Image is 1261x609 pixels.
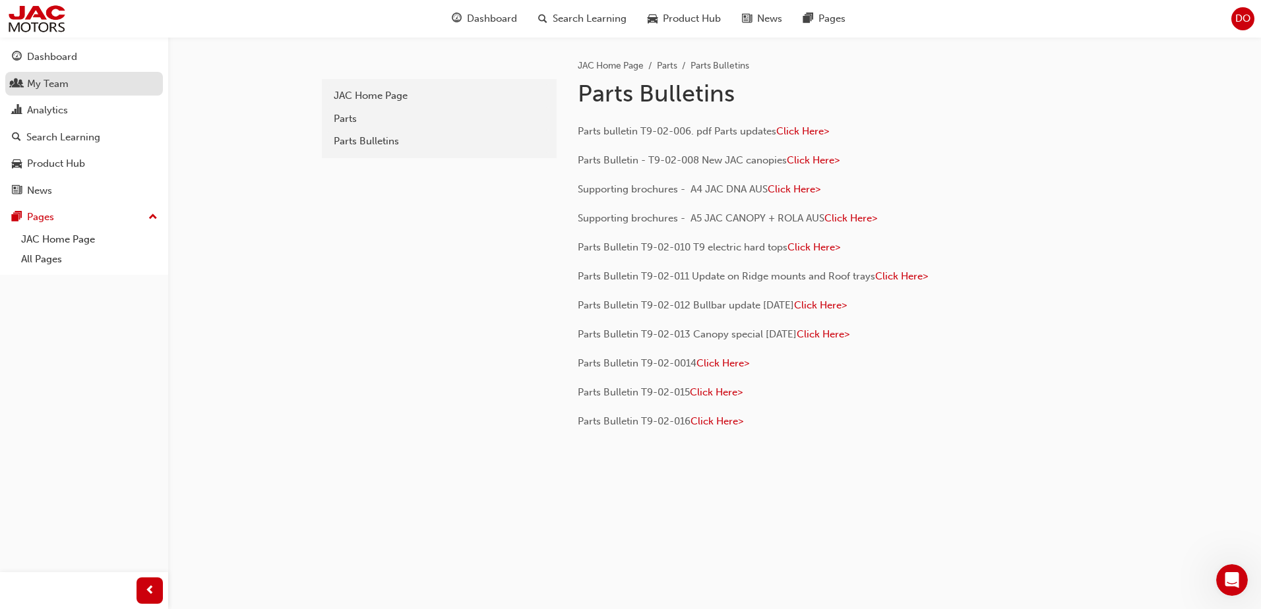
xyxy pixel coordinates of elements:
span: search-icon [12,132,21,144]
button: Pages [5,205,163,229]
span: car-icon [648,11,658,27]
a: News [5,179,163,203]
span: Parts Bulletin T9-02-011 Update on Ridge mounts and Roof trays [578,270,875,282]
a: Click Here> [696,357,749,369]
div: My Team [27,76,69,92]
span: search-icon [538,11,547,27]
a: My Team [5,72,163,96]
a: Parts [657,60,677,71]
span: Search Learning [553,11,627,26]
span: Parts Bulletin T9-02-010 T9 electric hard tops [578,241,787,253]
a: news-iconNews [731,5,793,32]
a: Click Here> [787,241,840,253]
span: Parts Bulletin T9-02-013 Canopy special [DATE] [578,328,797,340]
span: guage-icon [12,51,22,63]
a: JAC Home Page [327,84,551,107]
div: Product Hub [27,156,85,171]
div: Pages [27,210,54,225]
span: Parts bulletin T9-02-006. pdf Parts updates [578,125,776,137]
a: All Pages [16,249,163,270]
span: people-icon [12,78,22,90]
span: pages-icon [803,11,813,27]
span: chart-icon [12,105,22,117]
iframe: Intercom live chat [1216,564,1248,596]
a: Click Here> [797,328,849,340]
span: car-icon [12,158,22,170]
span: Parts Bulletin T9-02-015 [578,386,690,398]
button: DashboardMy TeamAnalyticsSearch LearningProduct HubNews [5,42,163,205]
li: Parts Bulletins [691,59,749,74]
a: Search Learning [5,125,163,150]
span: pages-icon [12,212,22,223]
a: car-iconProduct Hub [637,5,731,32]
a: Click Here> [691,415,743,427]
span: Parts Bulletin - T9-02-008 New JAC canopies [578,154,787,166]
a: Analytics [5,98,163,123]
span: news-icon [742,11,752,27]
a: Product Hub [5,152,163,176]
a: pages-iconPages [793,5,856,32]
span: Product Hub [663,11,721,26]
a: Parts Bulletins [327,130,551,153]
a: Click Here> [768,183,820,195]
span: Supporting brochures - A5 JAC CANOPY + ROLA AUS [578,212,824,224]
a: Click Here> [690,386,743,398]
span: Dashboard [467,11,517,26]
span: up-icon [148,209,158,226]
span: guage-icon [452,11,462,27]
div: JAC Home Page [334,88,545,103]
span: News [757,11,782,26]
h1: Parts Bulletins [578,79,1010,108]
div: Analytics [27,103,68,118]
span: Supporting brochures - A4 JAC DNA AUS [578,183,768,195]
span: Pages [818,11,846,26]
a: guage-iconDashboard [441,5,528,32]
a: Dashboard [5,45,163,69]
span: news-icon [12,185,22,197]
div: Search Learning [26,130,100,145]
img: jac-portal [7,4,67,34]
button: DO [1231,7,1254,30]
span: Parts Bulletin T9-02-0014 [578,357,696,369]
div: Dashboard [27,49,77,65]
a: JAC Home Page [16,229,163,250]
div: News [27,183,52,198]
span: Parts Bulletin T9-02-012 Bullbar update [DATE] [578,299,794,311]
a: Click Here> [787,154,840,166]
span: DO [1235,11,1250,26]
a: Click Here> [776,125,829,137]
span: prev-icon [145,583,155,599]
a: Parts [327,107,551,130]
a: search-iconSearch Learning [528,5,637,32]
span: Parts Bulletin T9-02-016 [578,415,691,427]
a: Click Here> [875,270,928,282]
a: Click Here> [794,299,847,311]
div: Parts Bulletins [334,134,545,149]
a: Click Here> [824,212,877,224]
a: JAC Home Page [578,60,644,71]
div: Parts [334,111,545,127]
